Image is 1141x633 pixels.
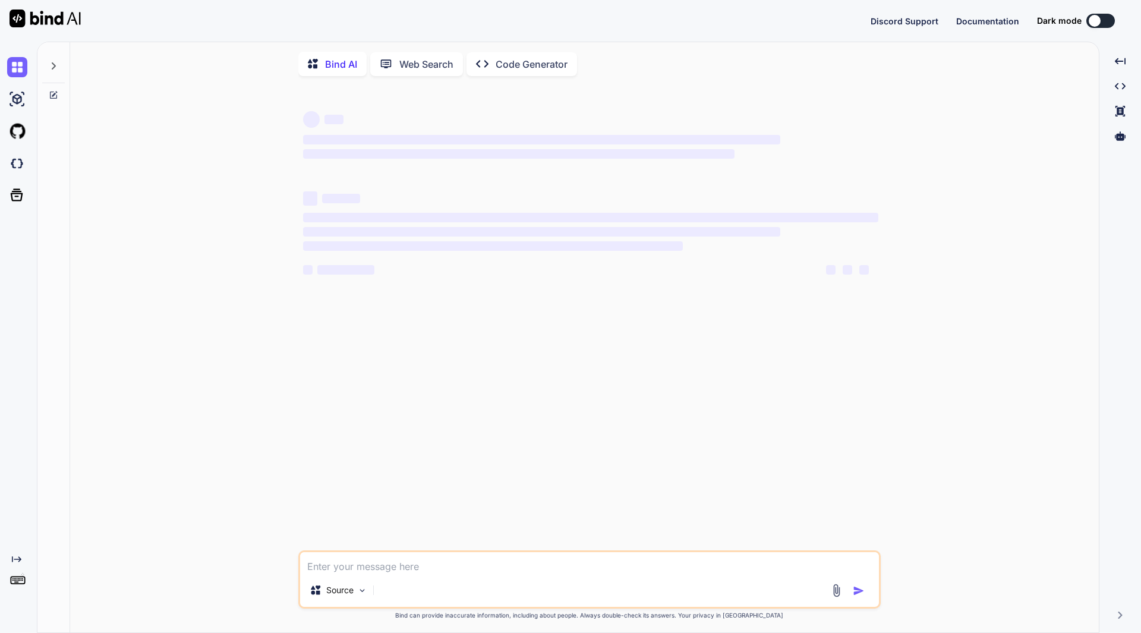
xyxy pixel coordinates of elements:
[956,15,1019,27] button: Documentation
[853,585,865,597] img: icon
[317,265,374,275] span: ‌
[303,191,317,206] span: ‌
[399,57,453,71] p: Web Search
[1037,15,1082,27] span: Dark mode
[303,227,780,237] span: ‌
[843,265,852,275] span: ‌
[871,15,938,27] button: Discord Support
[7,121,27,141] img: githubLight
[7,89,27,109] img: ai-studio
[303,111,320,128] span: ‌
[303,135,780,144] span: ‌
[871,16,938,26] span: Discord Support
[303,213,878,222] span: ‌
[956,16,1019,26] span: Documentation
[357,585,367,596] img: Pick Models
[303,265,313,275] span: ‌
[322,194,360,203] span: ‌
[298,611,881,620] p: Bind can provide inaccurate information, including about people. Always double-check its answers....
[496,57,568,71] p: Code Generator
[303,241,683,251] span: ‌
[10,10,81,27] img: Bind AI
[303,149,735,159] span: ‌
[830,584,843,597] img: attachment
[7,153,27,174] img: darkCloudIdeIcon
[325,57,357,71] p: Bind AI
[859,265,869,275] span: ‌
[7,57,27,77] img: chat
[326,584,354,596] p: Source
[324,115,343,124] span: ‌
[826,265,836,275] span: ‌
